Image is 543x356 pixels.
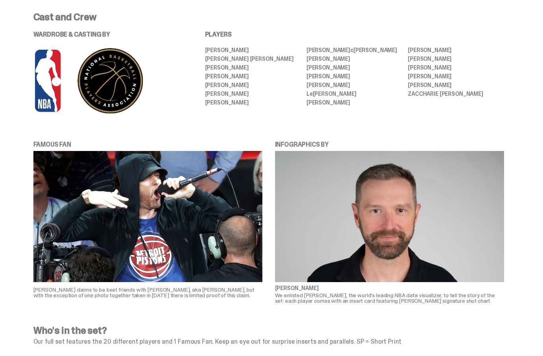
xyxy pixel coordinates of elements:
li: [PERSON_NAME] [408,56,504,62]
img: kirk%20nba.jpg [275,151,504,282]
p: [PERSON_NAME] claims to be best friends with [PERSON_NAME], aka [PERSON_NAME], but with the excep... [33,287,262,298]
li: [PERSON_NAME] [205,47,301,53]
li: ZACCHARIE [PERSON_NAME] [408,91,504,97]
span: e [310,90,313,97]
li: [PERSON_NAME] [306,82,402,88]
p: FAMOUS FAN [33,141,262,148]
li: [PERSON_NAME] [205,82,301,88]
li: [PERSON_NAME] [PERSON_NAME] [205,56,301,62]
li: [PERSON_NAME] [408,82,504,88]
li: [PERSON_NAME] [306,100,402,105]
li: [PERSON_NAME] [PERSON_NAME] [306,47,402,53]
li: [PERSON_NAME] [408,65,504,70]
p: INFOGRAPHICS BY [275,141,504,148]
li: [PERSON_NAME] [205,91,301,97]
h4: Who's in the set? [33,326,504,335]
li: [PERSON_NAME] [306,74,402,79]
li: [PERSON_NAME] [205,100,301,105]
p: [PERSON_NAME] [275,285,504,291]
li: [PERSON_NAME] [205,74,301,79]
li: [PERSON_NAME] [408,47,504,53]
p: PLAYERS [205,31,504,38]
li: L [PERSON_NAME] [306,91,402,97]
p: We enlisted [PERSON_NAME], the world's leading NBA data visualizer, to tell the story of the set:... [275,292,504,304]
li: [PERSON_NAME] [205,65,301,70]
p: WARDROBE & CASTING BY [33,31,183,38]
li: [PERSON_NAME] [306,56,402,62]
p: Our full set features the 20 different players and 1 Famous Fan. Keep an eye out for surprise ins... [33,339,504,345]
li: [PERSON_NAME] [306,65,402,70]
img: NBA%20and%20PA%20logo%20for%20PDP-04.png [33,47,173,114]
img: eminem%20nba.jpg [33,151,262,282]
p: Cast and Crew [33,12,504,22]
span: c [350,46,353,54]
li: [PERSON_NAME] [408,74,504,79]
